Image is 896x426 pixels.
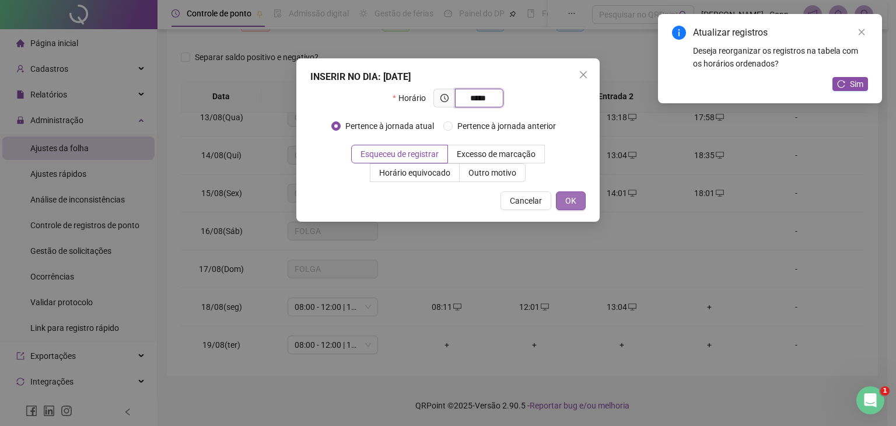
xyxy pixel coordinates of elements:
[341,120,439,132] span: Pertence à jornada atual
[672,26,686,40] span: info-circle
[579,70,588,79] span: close
[440,94,449,102] span: clock-circle
[453,120,561,132] span: Pertence à jornada anterior
[693,44,868,70] div: Deseja reorganizar os registros na tabela com os horários ordenados?
[693,26,868,40] div: Atualizar registros
[510,194,542,207] span: Cancelar
[574,65,593,84] button: Close
[856,386,884,414] iframe: Intercom live chat
[501,191,551,210] button: Cancelar
[850,78,863,90] span: Sim
[360,149,439,159] span: Esqueceu de registrar
[837,80,845,88] span: reload
[855,26,868,39] a: Close
[832,77,868,91] button: Sim
[880,386,890,396] span: 1
[379,168,450,177] span: Horário equivocado
[556,191,586,210] button: OK
[393,89,433,107] label: Horário
[310,70,586,84] div: INSERIR NO DIA : [DATE]
[457,149,535,159] span: Excesso de marcação
[857,28,866,36] span: close
[565,194,576,207] span: OK
[468,168,516,177] span: Outro motivo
